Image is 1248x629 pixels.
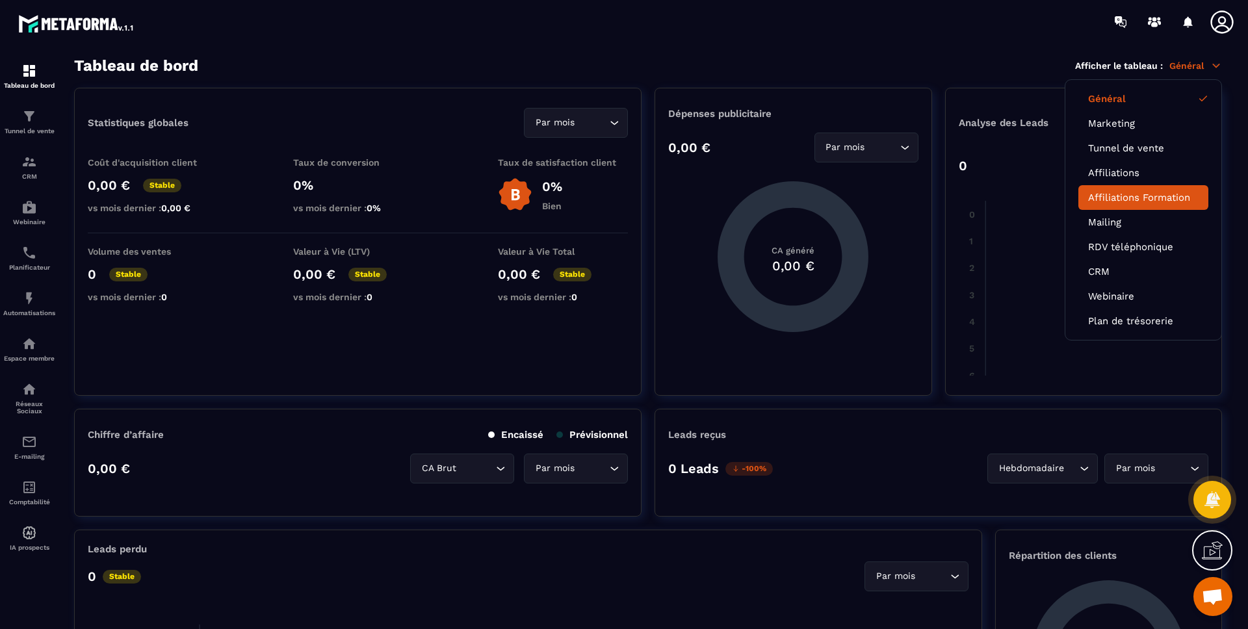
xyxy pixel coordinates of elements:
[21,63,37,79] img: formation
[864,561,968,591] div: Search for option
[21,290,37,306] img: automations
[488,429,543,441] p: Encaissé
[3,453,55,460] p: E-mailing
[3,470,55,515] a: accountantaccountantComptabilité
[524,454,628,483] div: Search for option
[3,144,55,190] a: formationformationCRM
[293,157,423,168] p: Taux de conversion
[21,109,37,124] img: formation
[996,461,1067,476] span: Hebdomadaire
[109,268,148,281] p: Stable
[3,424,55,470] a: emailemailE-mailing
[88,246,218,257] p: Volume des ventes
[348,268,387,281] p: Stable
[542,201,562,211] p: Bien
[498,292,628,302] p: vs mois dernier :
[1088,167,1199,179] a: Affiliations
[668,140,710,155] p: 0,00 €
[88,266,96,282] p: 0
[3,372,55,424] a: social-networksocial-networkRéseaux Sociaux
[3,127,55,135] p: Tunnel de vente
[498,177,532,212] img: b-badge-o.b3b20ee6.svg
[88,292,218,302] p: vs mois dernier :
[103,570,141,584] p: Stable
[88,429,164,441] p: Chiffre d’affaire
[1113,461,1158,476] span: Par mois
[293,266,335,282] p: 0,00 €
[668,429,726,441] p: Leads reçus
[3,309,55,316] p: Automatisations
[3,190,55,235] a: automationsautomationsWebinaire
[1169,60,1222,71] p: Général
[532,116,577,130] span: Par mois
[88,569,96,584] p: 0
[1088,315,1199,327] a: Plan de trésorerie
[3,264,55,271] p: Planificateur
[21,336,37,352] img: automations
[88,117,188,129] p: Statistiques globales
[668,461,719,476] p: 0 Leads
[3,82,55,89] p: Tableau de bord
[1088,118,1199,129] a: Marketing
[367,292,372,302] span: 0
[21,480,37,495] img: accountant
[1088,241,1199,253] a: RDV téléphonique
[577,116,606,130] input: Search for option
[419,461,459,476] span: CA Brut
[873,569,918,584] span: Par mois
[88,543,147,555] p: Leads perdu
[969,236,973,246] tspan: 1
[293,292,423,302] p: vs mois dernier :
[293,203,423,213] p: vs mois dernier :
[725,462,773,476] p: -100%
[3,235,55,281] a: schedulerschedulerPlanificateur
[668,108,918,120] p: Dépenses publicitaire
[3,400,55,415] p: Réseaux Sociaux
[3,544,55,551] p: IA prospects
[3,218,55,225] p: Webinaire
[823,140,868,155] span: Par mois
[3,355,55,362] p: Espace membre
[3,498,55,506] p: Comptabilité
[21,154,37,170] img: formation
[542,179,562,194] p: 0%
[498,157,628,168] p: Taux de satisfaction client
[3,53,55,99] a: formationformationTableau de bord
[1104,454,1208,483] div: Search for option
[969,316,975,327] tspan: 4
[410,454,514,483] div: Search for option
[1067,461,1076,476] input: Search for option
[88,177,130,193] p: 0,00 €
[1088,142,1199,154] a: Tunnel de vente
[1075,60,1163,71] p: Afficher le tableau :
[1088,290,1199,302] a: Webinaire
[814,133,918,162] div: Search for option
[969,263,974,273] tspan: 2
[1009,550,1208,561] p: Répartition des clients
[161,292,167,302] span: 0
[18,12,135,35] img: logo
[987,454,1098,483] div: Search for option
[293,177,423,193] p: 0%
[3,173,55,180] p: CRM
[532,461,577,476] span: Par mois
[969,209,975,220] tspan: 0
[1193,577,1232,616] a: Ouvrir le chat
[3,326,55,372] a: automationsautomationsEspace membre
[88,203,218,213] p: vs mois dernier :
[21,199,37,215] img: automations
[571,292,577,302] span: 0
[459,461,493,476] input: Search for option
[969,343,974,353] tspan: 5
[969,370,975,381] tspan: 6
[556,429,628,441] p: Prévisionnel
[1088,93,1199,105] a: Général
[868,140,897,155] input: Search for option
[553,268,591,281] p: Stable
[293,246,423,257] p: Valeur à Vie (LTV)
[21,434,37,450] img: email
[577,461,606,476] input: Search for option
[498,266,540,282] p: 0,00 €
[143,179,181,192] p: Stable
[524,108,628,138] div: Search for option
